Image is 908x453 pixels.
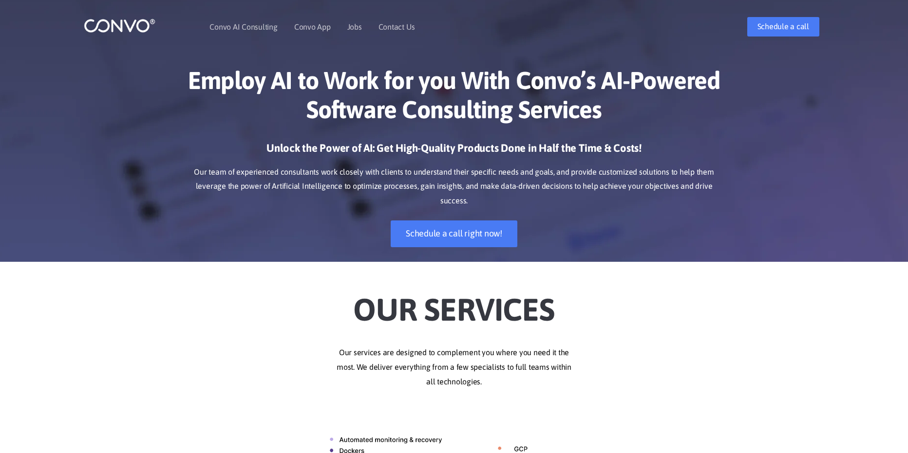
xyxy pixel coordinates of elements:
a: Schedule a call right now! [391,220,517,247]
p: Our team of experienced consultants work closely with clients to understand their specific needs ... [184,165,724,209]
img: logo_1.png [84,18,155,33]
p: Our services are designed to complement you where you need it the most. We deliver everything fro... [184,345,724,389]
h3: Unlock the Power of AI: Get High-Quality Products Done in Half the Time & Costs! [184,141,724,163]
a: Schedule a call [747,17,819,36]
a: Convo App [294,23,331,31]
h2: Our Services [184,276,724,331]
h1: Employ AI to Work for you With Convo’s AI-Powered Software Consulting Services [184,66,724,131]
a: Convo AI Consulting [209,23,277,31]
a: Jobs [347,23,362,31]
a: Contact Us [378,23,415,31]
